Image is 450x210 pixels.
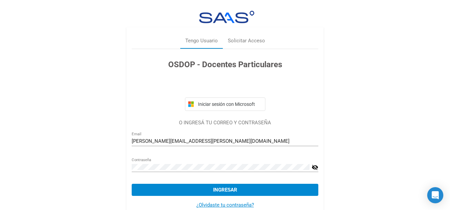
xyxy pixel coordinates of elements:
[185,37,218,45] div: Tengo Usuario
[312,163,318,171] mat-icon: visibility_off
[132,184,318,196] button: Ingresar
[132,58,318,71] h3: OSDOP - Docentes Particulares
[132,119,318,127] p: O INGRESÁ TU CORREO Y CONTRASEÑA
[196,202,254,208] a: ¿Olvidaste tu contraseña?
[185,97,265,111] button: Iniciar sesión con Microsoft
[228,37,265,45] div: Solicitar Acceso
[197,101,262,107] span: Iniciar sesión con Microsoft
[427,187,443,203] div: Open Intercom Messenger
[213,187,237,193] span: Ingresar
[182,78,269,93] iframe: Botón de Acceder con Google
